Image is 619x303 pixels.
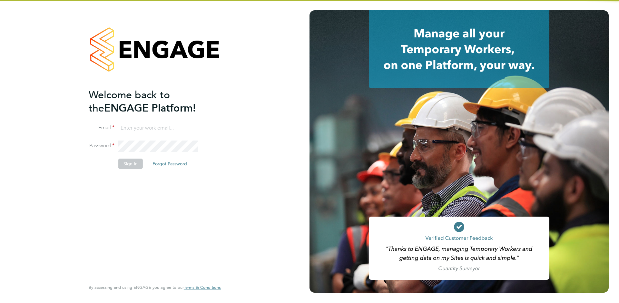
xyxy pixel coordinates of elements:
[89,89,170,114] span: Welcome back to the
[147,159,192,169] button: Forgot Password
[118,159,143,169] button: Sign In
[184,285,221,290] a: Terms & Conditions
[89,142,114,149] label: Password
[89,285,221,290] span: By accessing and using ENGAGE you agree to our
[89,88,214,115] h2: ENGAGE Platform!
[118,122,198,134] input: Enter your work email...
[89,124,114,131] label: Email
